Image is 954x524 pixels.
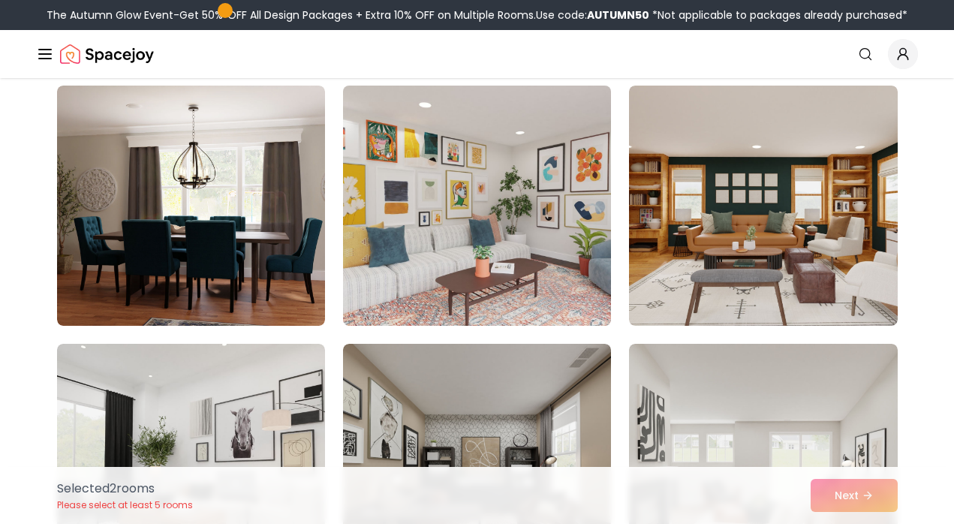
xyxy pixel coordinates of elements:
[649,8,907,23] span: *Not applicable to packages already purchased*
[36,30,918,78] nav: Global
[57,480,193,498] p: Selected 2 room s
[336,80,618,332] img: Room room-5
[587,8,649,23] b: AUTUMN50
[60,39,154,69] img: Spacejoy Logo
[57,86,325,326] img: Room room-4
[629,86,897,326] img: Room room-6
[536,8,649,23] span: Use code:
[60,39,154,69] a: Spacejoy
[57,499,193,511] p: Please select at least 5 rooms
[47,8,907,23] div: The Autumn Glow Event-Get 50% OFF All Design Packages + Extra 10% OFF on Multiple Rooms.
